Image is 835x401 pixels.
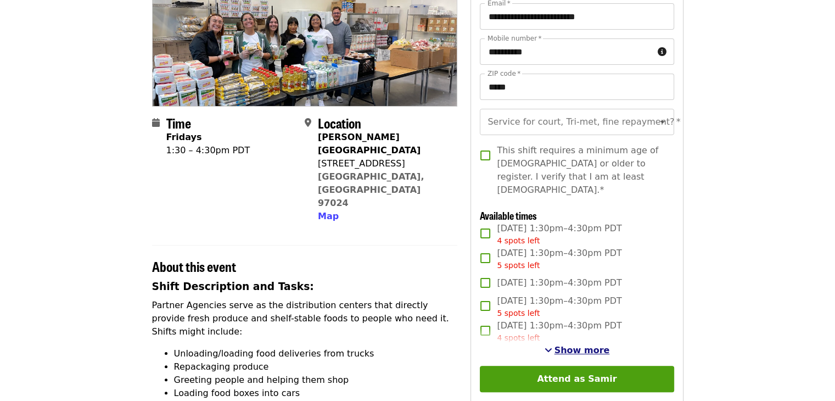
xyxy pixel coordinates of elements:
span: Time [166,113,191,132]
li: Repackaging produce [174,360,458,374]
li: Loading food boxes into cars [174,387,458,400]
span: 5 spots left [497,309,540,318]
button: See more timeslots [545,344,610,357]
div: [STREET_ADDRESS] [318,157,449,170]
span: [DATE] 1:30pm–4:30pm PDT [497,294,621,319]
strong: [PERSON_NAME][GEOGRAPHIC_DATA] [318,132,421,155]
input: Email [480,3,674,30]
span: Location [318,113,361,132]
i: circle-info icon [658,47,666,57]
label: Mobile number [487,35,541,42]
input: ZIP code [480,74,674,100]
span: [DATE] 1:30pm–4:30pm PDT [497,319,621,344]
span: Show more [554,345,610,355]
button: Open [655,114,670,130]
button: Map [318,210,339,223]
span: About this event [152,257,236,276]
span: This shift requires a minimum age of [DEMOGRAPHIC_DATA] or older to register. I verify that I am ... [497,144,665,197]
span: 4 spots left [497,236,540,245]
span: Available times [480,208,537,222]
span: 5 spots left [497,261,540,270]
li: Greeting people and helping them shop [174,374,458,387]
span: [DATE] 1:30pm–4:30pm PDT [497,222,621,247]
button: Attend as Samir [480,366,674,392]
span: [DATE] 1:30pm–4:30pm PDT [497,247,621,271]
h3: Shift Description and Tasks: [152,279,458,294]
label: ZIP code [487,70,520,77]
span: Map [318,211,339,221]
p: Partner Agencies serve as the distribution centers that directly provide fresh produce and shelf-... [152,299,458,338]
strong: Fridays [166,132,202,142]
a: [GEOGRAPHIC_DATA], [GEOGRAPHIC_DATA] 97024 [318,171,424,208]
span: [DATE] 1:30pm–4:30pm PDT [497,276,621,289]
i: calendar icon [152,118,160,128]
i: map-marker-alt icon [305,118,311,128]
li: Unloading/loading food deliveries from trucks [174,347,458,360]
input: Mobile number [480,38,653,65]
span: 4 spots left [497,333,540,342]
div: 1:30 – 4:30pm PDT [166,144,250,157]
